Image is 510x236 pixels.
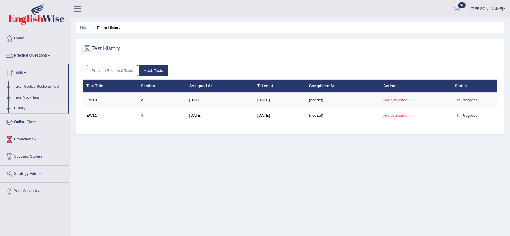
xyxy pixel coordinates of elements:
[0,64,68,80] a: Tests
[254,92,306,108] td: [DATE]
[254,80,306,92] th: Taken at
[83,80,138,92] th: Test Title
[11,103,68,114] a: History
[455,97,480,103] div: In Progress
[383,98,407,102] em: Not evaluated
[92,25,120,31] li: Exam History
[11,92,68,103] a: Take Mock Test
[0,47,69,62] a: Practice Questions
[380,80,452,92] th: Actions
[186,108,254,123] td: [DATE]
[254,108,306,123] td: [DATE]
[306,80,380,92] th: Completed At
[83,108,138,123] td: EW11
[309,113,323,118] span: (not set)
[452,80,497,92] th: Status
[186,80,254,92] th: Assigned At
[83,92,138,108] td: EW10
[11,81,68,92] a: Take Practice Sectional Test
[138,108,186,123] td: All
[80,25,91,30] a: Home
[458,2,466,8] span: 34
[0,148,69,163] a: Success Stories
[309,98,323,102] span: (not set)
[83,44,120,53] h2: Test History
[87,65,138,76] a: Practice Sectional Tests
[0,183,69,198] a: Your Account
[455,112,480,119] div: In Progress
[0,166,69,181] a: Strategy Videos
[0,114,69,129] a: Online Class
[383,113,407,118] em: Not evaluated
[186,92,254,108] td: [DATE]
[138,80,186,92] th: Section
[0,30,69,45] a: Home
[139,65,168,76] a: Mock Tests
[138,92,186,108] td: All
[0,131,69,146] a: Predictions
